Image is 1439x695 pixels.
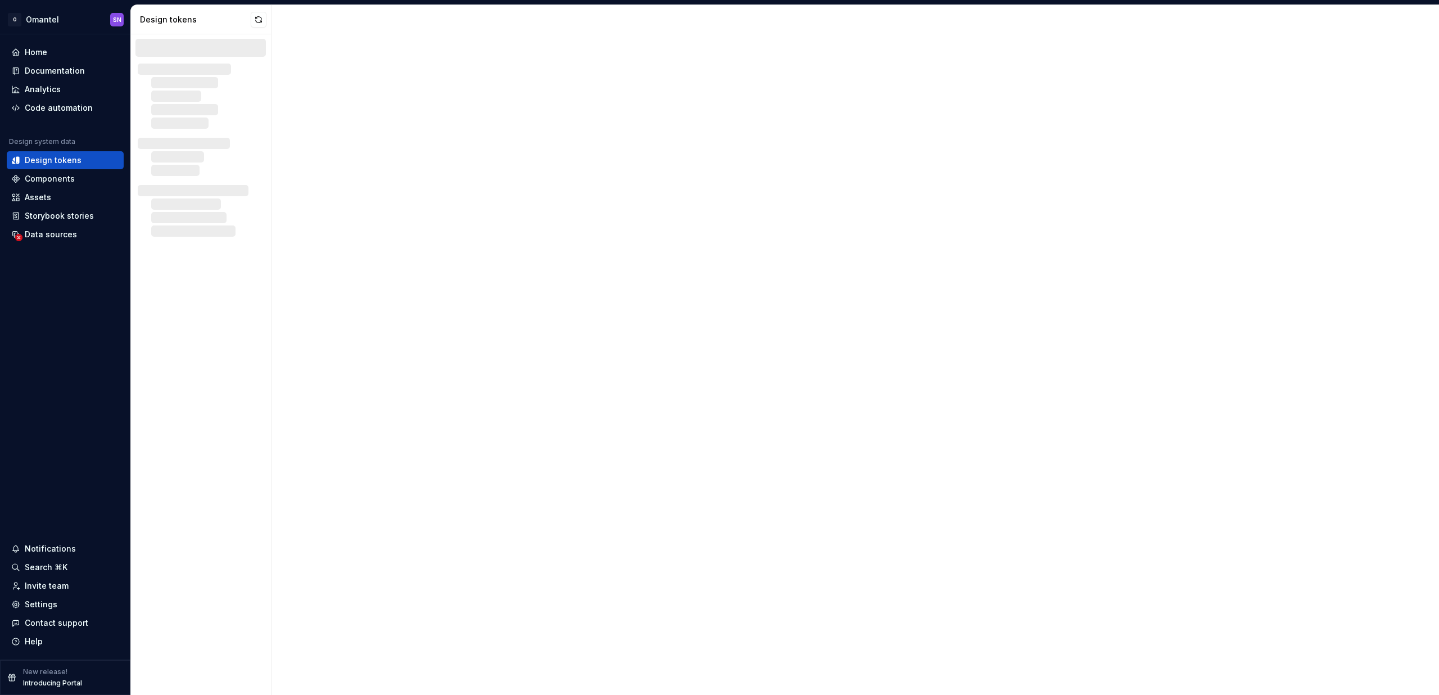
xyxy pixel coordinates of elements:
a: Documentation [7,62,124,80]
a: Storybook stories [7,207,124,225]
p: Introducing Portal [23,679,82,688]
div: Code automation [25,102,93,114]
p: New release! [23,667,67,676]
button: Help [7,633,124,651]
div: Data sources [25,229,77,240]
div: Omantel [26,14,59,25]
div: Analytics [25,84,61,95]
div: Design tokens [140,14,251,25]
a: Invite team [7,577,124,595]
div: Help [25,636,43,647]
div: Notifications [25,543,76,554]
div: Design tokens [25,155,82,166]
button: Notifications [7,540,124,558]
div: Design system data [9,137,75,146]
div: Invite team [25,580,69,592]
div: Settings [25,599,57,610]
button: Contact support [7,614,124,632]
div: Contact support [25,617,88,629]
div: Assets [25,192,51,203]
a: Home [7,43,124,61]
a: Assets [7,188,124,206]
button: Search ⌘K [7,558,124,576]
div: Documentation [25,65,85,76]
a: Data sources [7,225,124,243]
div: Storybook stories [25,210,94,222]
a: Components [7,170,124,188]
a: Code automation [7,99,124,117]
div: O [8,13,21,26]
div: Home [25,47,47,58]
div: Search ⌘K [25,562,67,573]
button: OOmantelSN [2,7,128,31]
a: Analytics [7,80,124,98]
div: Components [25,173,75,184]
a: Design tokens [7,151,124,169]
div: SN [113,15,121,24]
a: Settings [7,595,124,613]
